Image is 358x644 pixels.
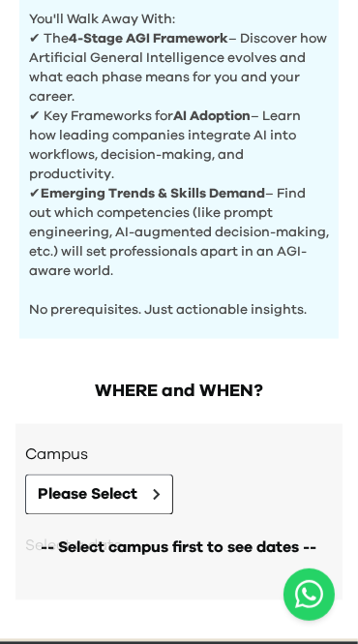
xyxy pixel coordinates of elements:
[15,378,343,405] h2: WHERE and WHEN?
[29,107,329,184] p: ✔ Key Frameworks for – Learn how leading companies integrate AI into workflows, decision-making, ...
[173,109,251,123] b: AI Adoption
[38,483,137,506] span: Please Select
[29,29,329,107] p: ✔ The – Discover how Artificial General Intelligence evolves and what each phase means for you an...
[69,32,228,46] b: 4-Stage AGI Framework
[41,187,265,200] b: Emerging Trends & Skills Demand
[25,475,173,515] button: Please Select
[25,444,333,467] h3: Campus
[29,184,329,281] p: ✔ – Find out which competencies (like prompt engineering, AI-augmented decision-making, etc.) wil...
[42,537,317,560] span: -- Select campus first to see dates --
[29,281,329,320] p: No prerequisites. Just actionable insights.
[283,568,335,621] a: Chat with us on WhatsApp
[283,568,335,621] button: Open WhatsApp chat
